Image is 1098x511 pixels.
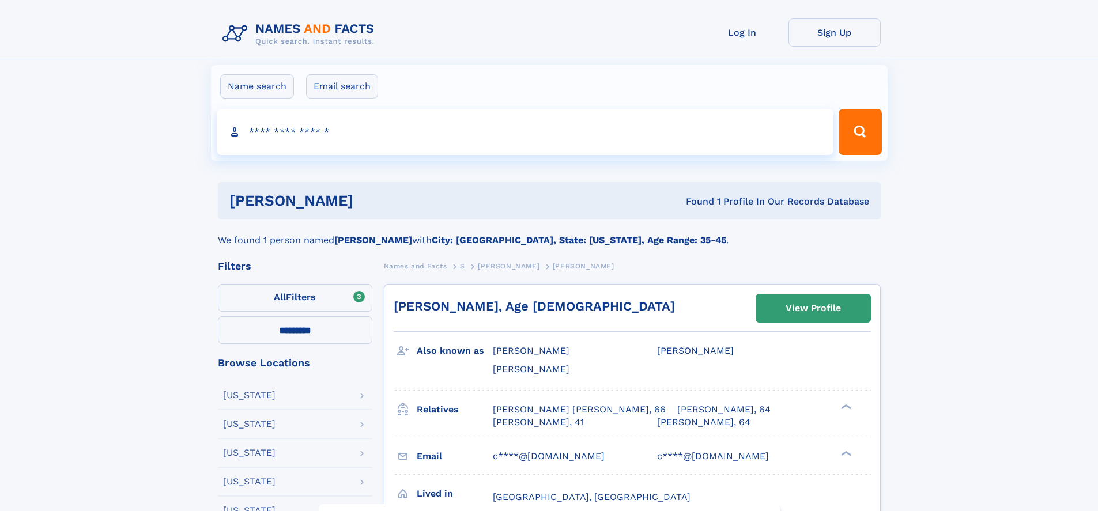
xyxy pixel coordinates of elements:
[493,491,691,502] span: [GEOGRAPHIC_DATA], [GEOGRAPHIC_DATA]
[334,234,412,245] b: [PERSON_NAME]
[786,295,841,321] div: View Profile
[460,259,465,273] a: S
[274,292,286,302] span: All
[756,294,870,322] a: View Profile
[218,219,881,247] div: We found 1 person named with .
[217,109,834,155] input: search input
[417,484,493,504] h3: Lived in
[218,18,384,50] img: Logo Names and Facts
[677,403,771,416] a: [PERSON_NAME], 64
[493,416,584,429] a: [PERSON_NAME], 41
[218,284,372,312] label: Filters
[478,262,539,270] span: [PERSON_NAME]
[417,446,493,466] h3: Email
[788,18,881,47] a: Sign Up
[657,416,750,429] a: [PERSON_NAME], 64
[223,477,276,486] div: [US_STATE]
[223,391,276,400] div: [US_STATE]
[220,74,294,99] label: Name search
[417,400,493,419] h3: Relatives
[519,195,869,208] div: Found 1 Profile In Our Records Database
[306,74,378,99] label: Email search
[493,403,666,416] a: [PERSON_NAME] [PERSON_NAME], 66
[394,299,675,313] a: [PERSON_NAME], Age [DEMOGRAPHIC_DATA]
[417,341,493,361] h3: Also known as
[657,345,734,356] span: [PERSON_NAME]
[696,18,788,47] a: Log In
[838,403,852,410] div: ❯
[223,448,276,457] div: [US_STATE]
[493,364,569,374] span: [PERSON_NAME]
[553,262,614,270] span: [PERSON_NAME]
[493,345,569,356] span: [PERSON_NAME]
[218,358,372,368] div: Browse Locations
[223,419,276,429] div: [US_STATE]
[218,261,372,271] div: Filters
[838,449,852,457] div: ❯
[839,109,881,155] button: Search Button
[384,259,447,273] a: Names and Facts
[432,234,726,245] b: City: [GEOGRAPHIC_DATA], State: [US_STATE], Age Range: 35-45
[460,262,465,270] span: S
[478,259,539,273] a: [PERSON_NAME]
[229,194,520,208] h1: [PERSON_NAME]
